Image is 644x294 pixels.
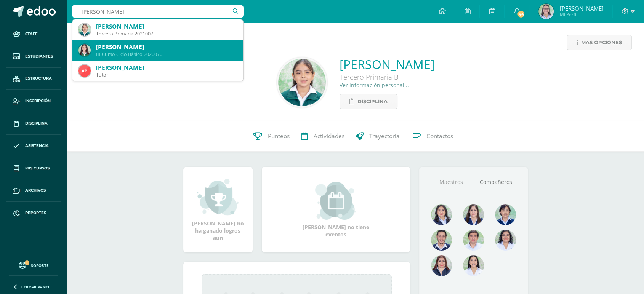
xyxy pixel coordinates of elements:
[431,204,452,225] img: 45e5189d4be9c73150df86acb3c68ab9.png
[431,255,452,276] img: 59227928e3dac575fdf63e669d788b56.png
[96,43,237,51] div: [PERSON_NAME]
[340,72,434,81] div: Tercero Primaria B
[405,121,459,152] a: Contactos
[567,35,632,50] a: Más opciones
[426,132,453,140] span: Contactos
[581,35,622,50] span: Más opciones
[340,81,409,89] a: Ver información personal...
[191,178,245,241] div: [PERSON_NAME] no ha ganado logros aún
[431,230,452,251] img: e3394e7adb7c8ac64a4cac27f35e8a2d.png
[25,31,37,37] span: Staff
[6,45,61,68] a: Estudiantes
[25,120,48,126] span: Disciplina
[495,204,516,225] img: d3199913b2ba78bdc4d77a65fe615627.png
[25,187,46,193] span: Archivos
[495,230,516,251] img: 74e021dbc1333a55a6a6352084f0f183.png
[357,94,388,109] span: Disciplina
[429,173,474,192] a: Maestros
[340,56,434,72] a: [PERSON_NAME]
[463,255,484,276] img: e88866c1a8bf4b3153ff9c6787b2a6b2.png
[463,204,484,225] img: 622beff7da537a3f0b3c15e5b2b9eed9.png
[6,202,61,224] a: Reportes
[6,23,61,45] a: Staff
[78,65,91,77] img: a251ed7cd5dab33e13741c34af3724b9.png
[6,179,61,202] a: Archivos
[72,5,244,18] input: Busca un usuario...
[298,182,374,238] div: [PERSON_NAME] no tiene eventos
[295,121,350,152] a: Actividades
[25,98,51,104] span: Inscripción
[197,178,239,216] img: achievement_small.png
[9,260,58,270] a: Soporte
[25,165,50,171] span: Mis cursos
[538,4,554,19] img: 04502d3ebb6155621d07acff4f663ff2.png
[474,173,519,192] a: Compañeros
[25,75,52,81] span: Estructura
[6,112,61,135] a: Disciplina
[463,230,484,251] img: f0af4734c025b990c12c69d07632b04a.png
[369,132,400,140] span: Trayectoria
[96,51,237,58] div: III Curso Ciclo Básico 2020070
[96,72,237,78] div: Tutor
[6,135,61,157] a: Asistencia
[21,284,50,289] span: Cerrar panel
[350,121,405,152] a: Trayectoria
[96,22,237,30] div: [PERSON_NAME]
[248,121,295,152] a: Punteos
[31,263,49,268] span: Soporte
[314,132,344,140] span: Actividades
[96,30,237,37] div: Tercero Primaria 2021007
[25,210,46,216] span: Reportes
[340,94,397,109] a: Disciplina
[6,68,61,90] a: Estructura
[96,64,237,72] div: [PERSON_NAME]
[315,182,357,220] img: event_small.png
[6,90,61,112] a: Inscripción
[268,132,290,140] span: Punteos
[6,157,61,180] a: Mis cursos
[559,11,603,18] span: Mi Perfil
[559,5,603,12] span: [PERSON_NAME]
[517,10,525,18] span: 44
[25,143,49,149] span: Asistencia
[25,53,53,59] span: Estudiantes
[78,24,91,36] img: 751b4af36f9b09cdc1e347216961d117.png
[278,59,326,106] img: 6720176fa0309bf22b37f092a2887ff5.png
[78,44,91,56] img: ee0c6a826cc61cb4338c68ca2b639c54.png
